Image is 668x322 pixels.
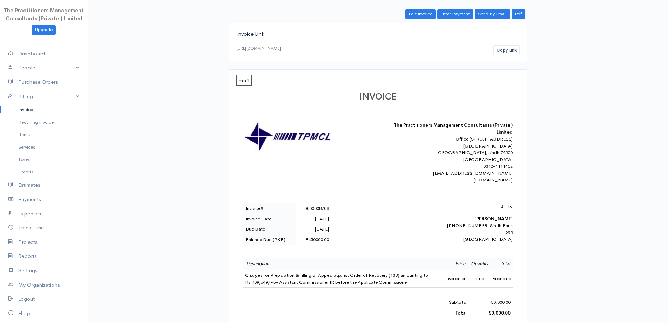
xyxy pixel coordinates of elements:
td: 50000.00 [446,270,468,288]
td: [DATE] [296,214,331,224]
b: 50,000.00 [488,310,511,316]
td: Balance Due (PKR) [243,234,296,245]
td: 50,000.00 [469,297,513,308]
h1: INVOICE [243,92,513,102]
td: Description [243,258,446,270]
td: [DATE] [296,224,331,234]
td: Due Date [243,224,296,234]
button: Copy Link [493,45,520,55]
td: Charges for Preparation & filling of Appeal against Order of Recovery (138) amounting to Rs.409,6... [243,270,446,288]
td: Subtotal [425,297,469,308]
td: Quantity [468,258,491,270]
a: Enter Payment [437,9,473,19]
b: The Practitioners Management Consultants (Private ) Limited [394,122,513,135]
a: Upgrade [32,25,56,35]
div: [URL][DOMAIN_NAME] [236,45,281,52]
td: 50000.00 [491,270,513,288]
td: Invoice# [243,203,296,214]
b: Total [455,310,467,316]
div: Invoice Link [236,30,520,38]
p: Bill To [390,203,513,210]
div: [PHONE_NUMBER] Sindh Bank 995 [GEOGRAPHIC_DATA] [390,203,513,243]
img: logo-30862.jpg [243,122,331,152]
a: Edit Invoice [405,9,436,19]
td: Invoice Date [243,214,296,224]
td: Total [491,258,513,270]
td: 1.00 [468,270,491,288]
span: draft [236,75,252,86]
a: Send By Email [475,9,510,19]
div: Office [STREET_ADDRESS] [GEOGRAPHIC_DATA] [GEOGRAPHIC_DATA], sindh 74500 [GEOGRAPHIC_DATA] 0312-1... [390,136,513,184]
b: [PERSON_NAME] [474,216,513,222]
span: The Practitioners Management Consultants (Private ) Limited [4,7,84,22]
td: 0000008708 [296,203,331,214]
a: Pdf [512,9,525,19]
td: Price [446,258,468,270]
td: Rs50000.00 [296,234,331,245]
